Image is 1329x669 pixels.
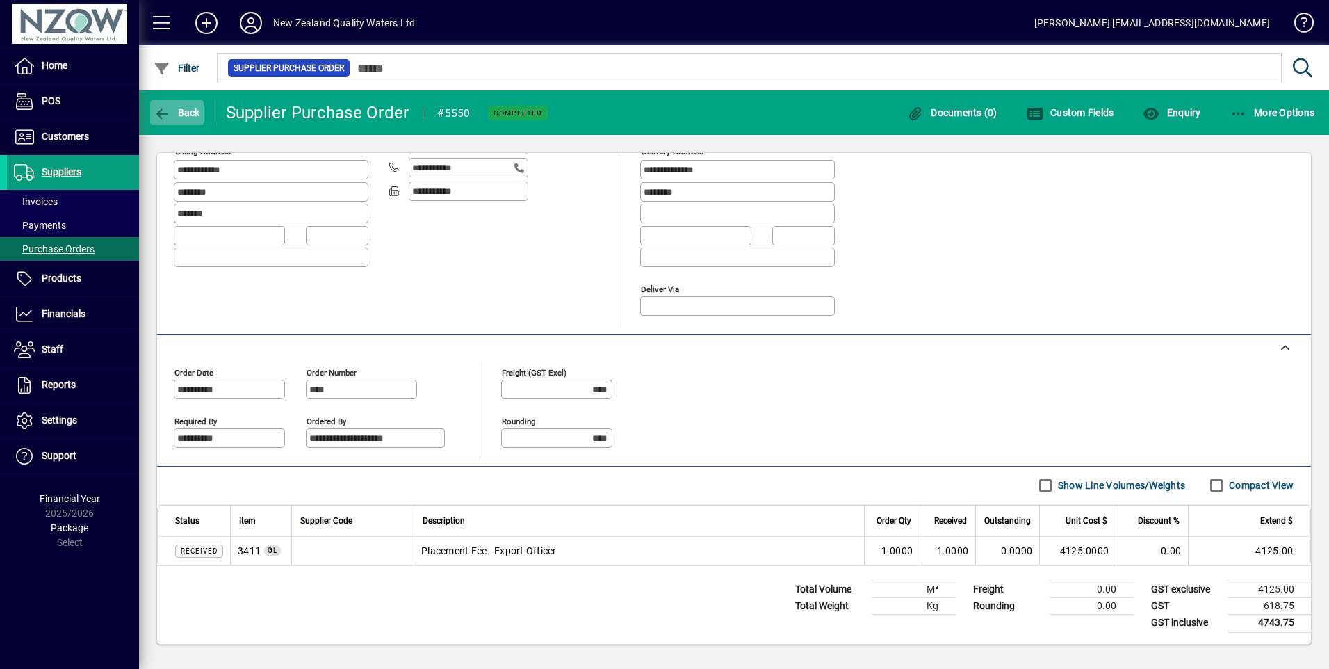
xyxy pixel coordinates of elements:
span: GL [268,547,277,554]
a: Products [7,261,139,296]
span: Recruitement Fees (Don't Use) [238,544,261,558]
span: Suppliers [42,166,81,177]
mat-label: Deliver via [641,284,679,293]
td: 4743.75 [1228,614,1311,631]
span: More Options [1230,107,1315,118]
div: [PERSON_NAME] [EMAIL_ADDRESS][DOMAIN_NAME] [1034,12,1270,34]
td: GST inclusive [1144,614,1228,631]
td: GST [1144,597,1228,614]
span: Unit Cost $ [1066,513,1107,529]
span: Status [175,513,199,529]
td: 4125.0000 [1039,537,1116,565]
mat-label: Freight (GST excl) [502,367,566,377]
span: Received [181,547,218,555]
span: Enquiry [1143,107,1200,118]
span: Settings [42,414,77,426]
button: Filter [150,56,204,81]
span: Placement Fee - Export Officer [421,544,557,558]
td: Total Volume [788,581,872,597]
span: Purchase Orders [14,243,95,255]
span: Back [154,107,200,118]
a: Settings [7,403,139,438]
td: GST exclusive [1144,581,1228,597]
span: Staff [42,344,63,355]
button: Documents (0) [904,100,1001,125]
button: Add [184,10,229,35]
mat-label: Rounding [502,416,535,426]
a: Staff [7,332,139,367]
span: Extend $ [1260,513,1293,529]
span: Reports [42,379,76,390]
a: View on map [816,132,838,154]
a: Knowledge Base [1284,3,1312,48]
a: Home [7,49,139,83]
span: Package [51,522,88,533]
button: Enquiry [1139,100,1204,125]
span: Financials [42,308,85,319]
a: Financials [7,297,139,332]
span: Filter [154,63,200,74]
mat-label: Required by [174,416,217,426]
td: M³ [872,581,955,597]
span: Invoices [14,196,58,207]
td: 4125.00 [1188,537,1310,565]
a: Reports [7,368,139,403]
button: Custom Fields [1023,100,1118,125]
td: Freight [966,581,1050,597]
td: 4125.00 [1228,581,1311,597]
a: POS [7,84,139,119]
button: Back [150,100,204,125]
app-page-header-button: Back [139,100,215,125]
span: Outstanding [984,513,1031,529]
td: Kg [872,597,955,614]
td: 0.00 [1050,597,1133,614]
a: Payments [7,213,139,237]
mat-label: Order date [174,367,213,377]
span: Custom Fields [1027,107,1114,118]
span: Completed [494,108,542,118]
span: Payments [14,220,66,231]
span: Item [239,513,256,529]
td: 0.0000 [975,537,1039,565]
span: Documents (0) [907,107,997,118]
a: Customers [7,120,139,154]
div: Supplier Purchase Order [226,102,409,124]
div: New Zealand Quality Waters Ltd [273,12,415,34]
mat-label: Ordered by [307,416,346,426]
span: Financial Year [40,493,100,504]
a: Support [7,439,139,474]
a: Purchase Orders [7,237,139,261]
a: Invoices [7,190,139,213]
label: Show Line Volumes/Weights [1055,478,1185,492]
button: Profile [229,10,273,35]
span: Products [42,273,81,284]
span: POS [42,95,60,106]
span: Customers [42,131,89,142]
span: Description [423,513,465,529]
span: Supplier Purchase Order [234,61,344,75]
span: Received [934,513,967,529]
td: 1.0000 [864,537,920,565]
div: #5550 [437,102,470,124]
span: Order Qty [877,513,911,529]
button: More Options [1227,100,1319,125]
td: 0.00 [1050,581,1133,597]
td: Rounding [966,597,1050,614]
td: 0.00 [1116,537,1188,565]
td: Total Weight [788,597,872,614]
label: Compact View [1226,478,1294,492]
td: 1.0000 [920,537,975,565]
td: 618.75 [1228,597,1311,614]
a: View on map [350,132,372,154]
mat-label: Order number [307,367,357,377]
span: Supplier Code [300,513,352,529]
span: Support [42,450,76,461]
span: Discount % [1138,513,1180,529]
span: Home [42,60,67,71]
